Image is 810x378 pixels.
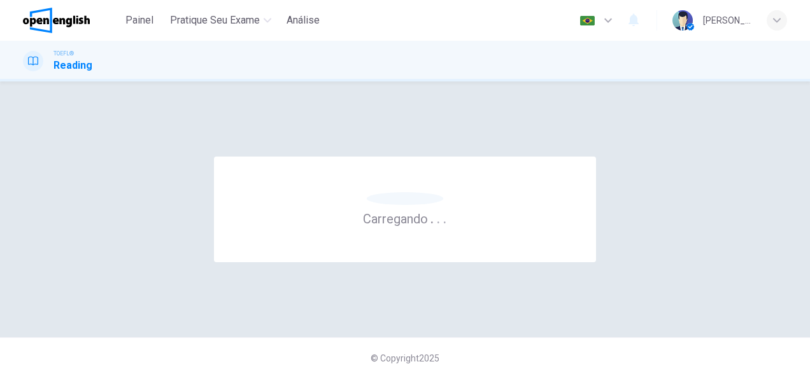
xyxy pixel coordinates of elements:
h6: . [436,207,441,228]
button: Pratique seu exame [165,9,276,32]
button: Análise [281,9,325,32]
span: Análise [287,13,320,28]
h6: . [443,207,447,228]
h6: . [430,207,434,228]
img: OpenEnglish logo [23,8,90,33]
span: © Copyright 2025 [371,353,439,363]
h6: Carregando [363,210,447,227]
a: OpenEnglish logo [23,8,119,33]
img: pt [579,16,595,25]
img: Profile picture [672,10,693,31]
button: Painel [119,9,160,32]
h1: Reading [53,58,92,73]
span: Pratique seu exame [170,13,260,28]
div: [PERSON_NAME] [703,13,751,28]
span: TOEFL® [53,49,74,58]
span: Painel [125,13,153,28]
